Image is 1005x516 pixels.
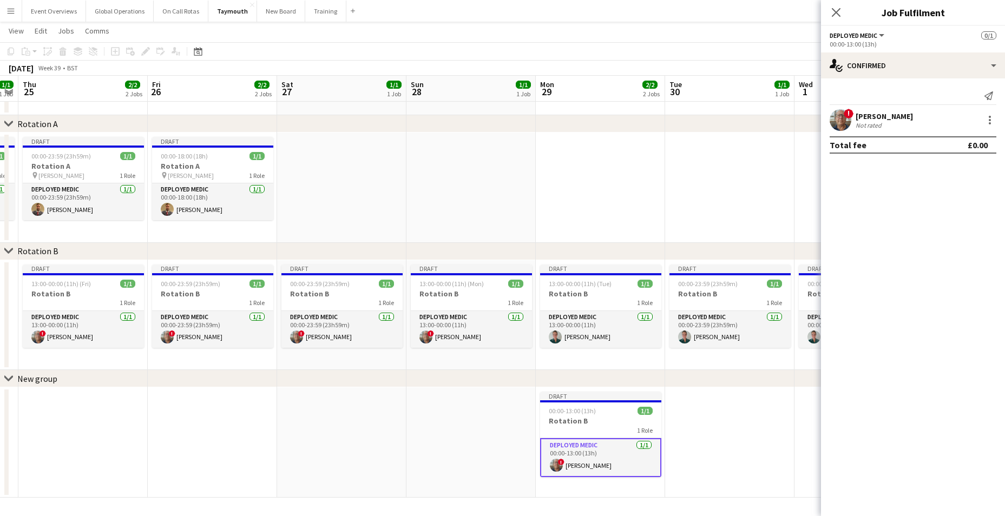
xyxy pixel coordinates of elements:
span: 25 [21,85,36,98]
span: 1 [797,85,813,98]
div: Draft13:00-00:00 (11h) (Mon)1/1Rotation B1 RoleDeployed Medic1/113:00-00:00 (11h)![PERSON_NAME] [411,264,532,348]
span: 1/1 [638,407,653,415]
app-job-card: Draft00:00-18:00 (18h)1/1Rotation A [PERSON_NAME]1 RoleDeployed Medic1/100:00-18:00 (18h)[PERSON_... [152,137,273,220]
span: 1/1 [638,280,653,288]
div: Rotation B [17,246,58,256]
span: Jobs [58,26,74,36]
span: [PERSON_NAME] [38,171,84,180]
app-card-role: Deployed Medic1/113:00-00:00 (11h)![PERSON_NAME] [23,311,144,348]
div: Draft [23,137,144,145]
div: Draft [411,264,532,273]
span: ! [428,330,434,337]
div: 2 Jobs [255,90,272,98]
span: 26 [150,85,161,98]
app-job-card: Draft00:00-23:59 (23h59m)1/1Rotation B1 RoleDeployed Medic1/100:00-23:59 (23h59m)[PERSON_NAME] [669,264,791,348]
span: 1 Role [249,171,265,180]
div: Draft [152,264,273,273]
span: ! [40,330,46,337]
span: 1 Role [120,171,135,180]
div: Draft00:00-23:59 (23h59m)1/1Rotation B1 RoleDeployed Medic1/100:00-23:59 (23h59m)[PERSON_NAME] [799,264,920,348]
button: New Board [257,1,305,22]
span: ! [298,330,305,337]
span: 1 Role [766,299,782,307]
a: View [4,24,28,38]
h3: Rotation B [540,416,661,426]
div: Draft00:00-23:59 (23h59m)1/1Rotation A [PERSON_NAME]1 RoleDeployed Medic1/100:00-23:59 (23h59m)[P... [23,137,144,220]
app-card-role: Deployed Medic1/100:00-13:00 (13h)![PERSON_NAME] [540,438,661,477]
div: Not rated [856,121,884,129]
span: 1 Role [249,299,265,307]
span: Comms [85,26,109,36]
span: 13:00-00:00 (11h) (Mon) [419,280,484,288]
span: Wed [799,80,813,89]
app-card-role: Deployed Medic1/100:00-23:59 (23h59m)![PERSON_NAME] [281,311,403,348]
div: BST [67,64,78,72]
span: 30 [668,85,682,98]
app-card-role: Deployed Medic1/100:00-23:59 (23h59m)[PERSON_NAME] [799,311,920,348]
app-job-card: Draft13:00-00:00 (11h) (Tue)1/1Rotation B1 RoleDeployed Medic1/113:00-00:00 (11h)[PERSON_NAME] [540,264,661,348]
span: 1/1 [767,280,782,288]
span: 00:00-23:59 (23h59m) [31,152,91,160]
span: 1/1 [508,280,523,288]
span: 00:00-23:59 (23h59m) [807,280,867,288]
button: On Call Rotas [154,1,208,22]
span: 1/1 [249,152,265,160]
span: Edit [35,26,47,36]
span: 1/1 [774,81,790,89]
h3: Rotation B [411,289,532,299]
span: 00:00-18:00 (18h) [161,152,208,160]
h3: Rotation A [23,161,144,171]
span: 1 Role [508,299,523,307]
span: [PERSON_NAME] [168,171,214,180]
div: Draft [669,264,791,273]
div: New group [17,373,57,384]
span: 2/2 [642,81,658,89]
span: Deployed Medic [830,31,877,39]
span: Thu [23,80,36,89]
span: 1/1 [516,81,531,89]
span: Sun [411,80,424,89]
div: 1 Job [775,90,789,98]
span: Fri [152,80,161,89]
app-job-card: Draft00:00-23:59 (23h59m)1/1Rotation B1 RoleDeployed Medic1/100:00-23:59 (23h59m)![PERSON_NAME] [152,264,273,348]
app-job-card: Draft13:00-00:00 (11h) (Fri)1/1Rotation B1 RoleDeployed Medic1/113:00-00:00 (11h)![PERSON_NAME] [23,264,144,348]
div: Total fee [830,140,866,150]
h3: Rotation B [23,289,144,299]
span: ! [169,330,175,337]
button: Training [305,1,346,22]
button: Deployed Medic [830,31,886,39]
app-card-role: Deployed Medic1/100:00-23:59 (23h59m)[PERSON_NAME] [669,311,791,348]
app-card-role: Deployed Medic1/113:00-00:00 (11h)![PERSON_NAME] [411,311,532,348]
div: 1 Job [387,90,401,98]
button: Event Overviews [22,1,86,22]
div: Draft [540,264,661,273]
div: Rotation A [17,118,58,129]
span: ! [558,459,564,465]
button: Taymouth [208,1,257,22]
span: 1/1 [120,280,135,288]
span: 1 Role [637,299,653,307]
span: Tue [669,80,682,89]
span: Mon [540,80,554,89]
a: Comms [81,24,114,38]
app-card-role: Deployed Medic1/113:00-00:00 (11h)[PERSON_NAME] [540,311,661,348]
a: Jobs [54,24,78,38]
h3: Rotation A [152,161,273,171]
span: ! [844,109,853,118]
div: Draft [540,392,661,400]
span: 00:00-13:00 (13h) [549,407,596,415]
span: 1 Role [120,299,135,307]
div: [DATE] [9,63,34,74]
span: 2/2 [254,81,270,89]
span: 1/1 [379,280,394,288]
span: 2/2 [125,81,140,89]
h3: Rotation B [281,289,403,299]
div: Draft00:00-23:59 (23h59m)1/1Rotation B1 RoleDeployed Medic1/100:00-23:59 (23h59m)![PERSON_NAME] [281,264,403,348]
span: 00:00-23:59 (23h59m) [290,280,350,288]
span: 27 [280,85,293,98]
